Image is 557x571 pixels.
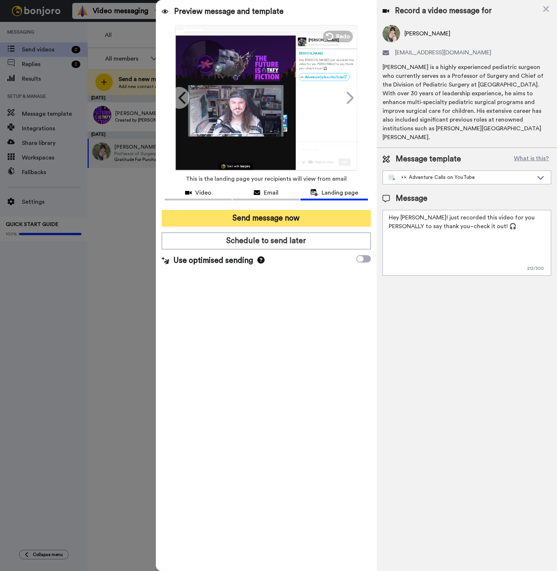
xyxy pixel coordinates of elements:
img: 830a9515-150b-4b95-bbc4-8f1d9423944a [233,74,238,83]
div: Sent with [227,165,239,168]
div: bonjoro [241,165,250,168]
textarea: Hey [PERSON_NAME]! just recorded this video for you PERSONALLY to say thank you–check it out! 🎧 [383,210,551,276]
button: Send message now [162,210,370,227]
p: Hey [PERSON_NAME]! just recorded this video for you PERSONALLY to say thank you–check it out! 🎧 [299,58,354,70]
span: Landing page [322,188,358,197]
button: What is this? [512,154,551,165]
span: [EMAIL_ADDRESS][DOMAIN_NAME] [395,48,491,57]
div: [PERSON_NAME] [299,51,354,55]
a: 👀 Adventure Calls on YouTube [299,73,350,81]
b: Introducing AI contact enrichment [32,16,120,34]
div: Message content [32,16,130,125]
img: reply-preview.svg [299,145,354,166]
span: Video [195,188,211,197]
span: Message template [396,154,461,165]
div: message notification from Grant, 6m ago. Introducing AI contact enrichment Hi Mike, It’s now even... [11,11,135,139]
img: c638375f-eacb-431c-9714-bd8d08f708a7-1584310529.jpg [1,1,20,21]
b: It’s designed to help you: [32,125,105,131]
div: Hi [PERSON_NAME], [32,42,130,49]
img: mute-white.svg [23,23,32,32]
img: nextgen-template.svg [389,175,396,181]
button: Schedule to send later [162,233,370,249]
div: ✅ Create more relevant, engaging videos ✅ Save time researching new leads ✅ Increase response rat... [32,124,130,168]
span: Hi there, thank you so much for signing up! I wanted to say thanks in person with a quick persona... [41,6,99,41]
p: Message from Grant, sent 6m ago [32,128,130,135]
span: Use optimised sending [173,255,253,266]
span: Email [264,188,278,197]
span: Message [396,193,427,204]
div: It’s now even easier to add that personal touch to your videos, without needing to dig around the... [32,53,130,81]
span: This is the landing page your recipients will view from email [186,171,347,187]
div: We’ve just rolled out AI enrichment, which scans and analyses public sources to add useful contex... [32,85,130,121]
div: 👀 Adventure Calls on YouTube [389,174,533,181]
div: [PERSON_NAME] is a highly experienced pediatric surgeon who currently serves as a Professor of Su... [383,63,551,142]
img: player-controls-full.svg [188,128,283,136]
img: Bonjoro Logo [221,164,225,168]
img: Profile image for Grant [16,18,28,29]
